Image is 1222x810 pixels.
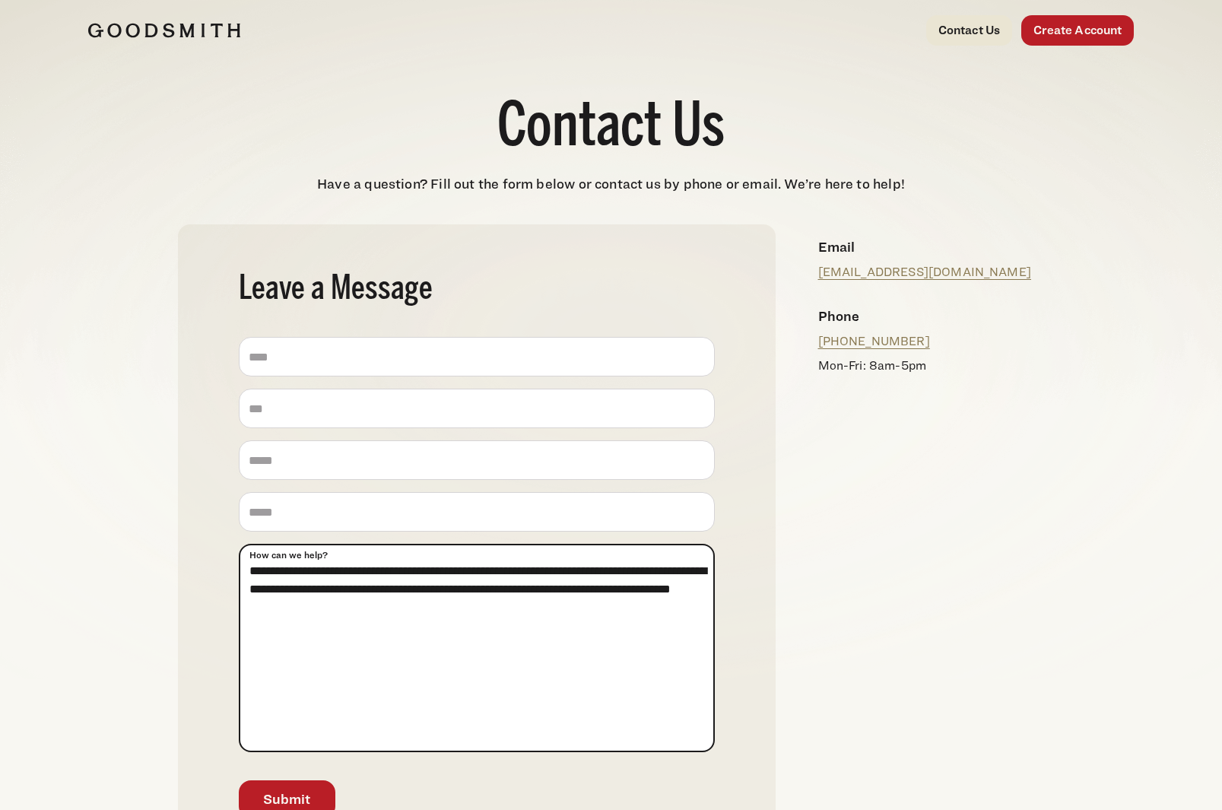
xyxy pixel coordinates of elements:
a: Contact Us [926,15,1013,46]
h4: Phone [818,306,1033,326]
h4: Email [818,237,1033,257]
p: Mon-Fri: 8am-5pm [818,357,1033,375]
h2: Leave a Message [239,273,715,307]
a: Create Account [1021,15,1134,46]
span: How can we help? [249,548,328,562]
a: [EMAIL_ADDRESS][DOMAIN_NAME] [818,265,1031,279]
img: Goodsmith [88,23,240,38]
a: [PHONE_NUMBER] [818,334,930,348]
